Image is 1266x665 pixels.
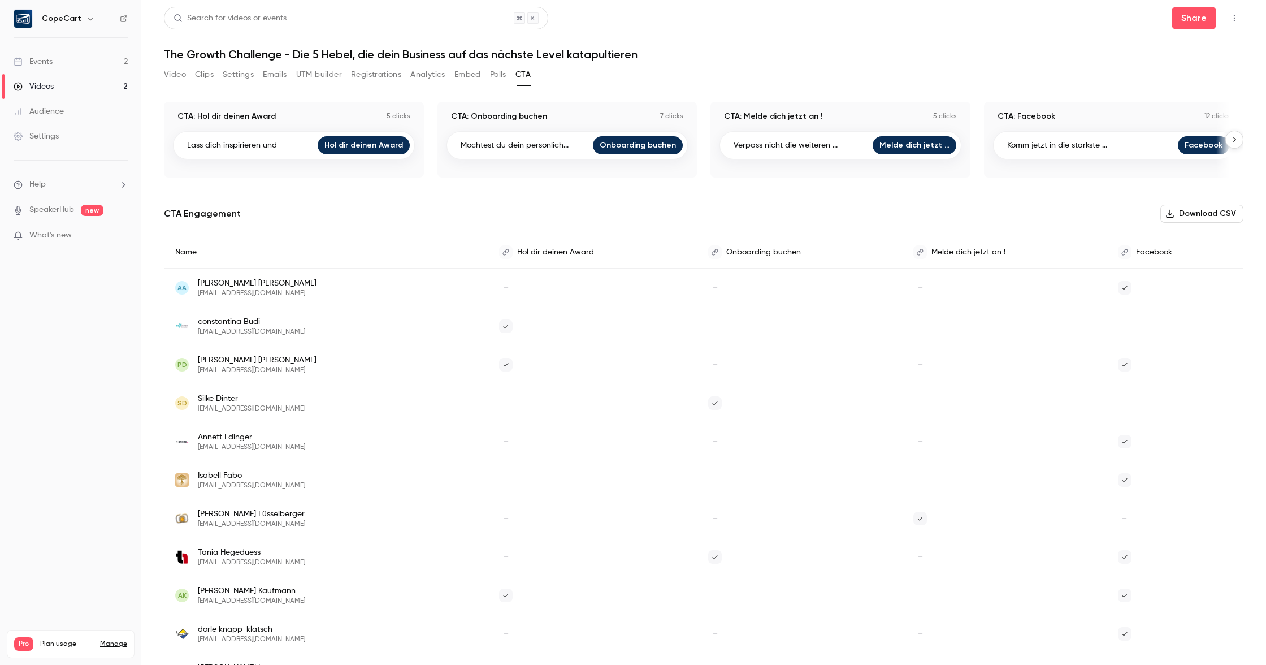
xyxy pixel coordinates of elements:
[724,111,822,122] p: CTA: Melde dich jetzt an !
[198,404,305,413] span: [EMAIL_ADDRESS][DOMAIN_NAME]
[499,473,513,487] span: –
[517,248,594,256] span: Hol dir deinen Award
[187,140,277,151] p: Lass dich inspirieren und
[29,230,72,241] span: What's new
[708,627,722,641] span: –
[1136,248,1172,256] span: Facebook
[913,396,927,410] span: –
[499,396,513,410] span: –
[198,481,305,490] span: [EMAIL_ADDRESS][DOMAIN_NAME]
[195,66,214,84] button: Clips
[499,550,513,564] span: –
[177,283,187,293] span: AA
[198,635,305,644] span: [EMAIL_ADDRESS][DOMAIN_NAME]
[1204,112,1230,121] p: 12 clicks
[873,136,956,154] a: Melde dich jetzt ...
[499,435,513,448] span: –
[318,136,410,154] a: Hol dir deinen Award
[198,558,305,567] span: [EMAIL_ADDRESS][DOMAIN_NAME]
[198,585,305,597] span: [PERSON_NAME] Kaufmann
[14,56,53,67] div: Events
[175,550,189,564] img: sorgenfreiinvestieren.de
[14,131,59,142] div: Settings
[351,66,401,84] button: Registrations
[708,589,722,602] span: –
[296,66,342,84] button: UTM builder
[913,627,927,641] span: –
[177,111,276,122] p: CTA: Hol dir deinen Award
[198,508,305,520] span: [PERSON_NAME] Füsselberger
[223,66,254,84] button: Settings
[177,398,187,408] span: SD
[998,111,1055,122] p: CTA: Facebook
[1178,136,1229,154] a: Facebook
[14,179,128,191] li: help-dropdown-opener
[40,640,93,649] span: Plan usage
[410,66,445,84] button: Analytics
[708,512,722,525] span: –
[14,81,54,92] div: Videos
[175,319,189,333] img: elfsichten.de
[708,319,722,333] span: –
[178,590,187,601] span: AK
[42,13,81,24] h6: CopeCart
[931,248,1005,256] span: Melde dich jetzt an !
[198,624,305,635] span: dorle knapp-klatsch
[198,597,305,606] span: [EMAIL_ADDRESS][DOMAIN_NAME]
[451,111,547,122] p: CTA: Onboarding buchen
[164,47,1243,61] h1: The Growth Challenge - Die 5 Hebel, die dein Business auf das nächste Level katapultieren
[198,327,305,336] span: [EMAIL_ADDRESS][DOMAIN_NAME]
[198,278,316,289] span: [PERSON_NAME] [PERSON_NAME]
[14,106,64,117] div: Audience
[708,281,722,295] span: –
[164,207,241,221] p: CTA Engagement
[198,366,316,375] span: [EMAIL_ADDRESS][DOMAIN_NAME]
[660,112,683,121] p: 7 clicks
[387,112,410,121] p: 5 clicks
[499,627,513,641] span: –
[1160,205,1243,223] button: Download CSV
[198,355,316,366] span: [PERSON_NAME] [PERSON_NAME]
[734,140,838,151] p: Verpass nicht die weiteren ...
[454,66,481,84] button: Embed
[708,473,722,487] span: –
[175,473,189,487] img: isabell-fabo.com
[499,512,513,525] span: –
[1007,140,1107,151] p: Komm jetzt in die stärkste ...
[198,393,305,404] span: Silke Dinter
[29,179,46,191] span: Help
[1118,396,1131,410] span: –
[499,281,513,295] span: –
[198,316,305,327] span: constantina Budi
[933,112,957,121] p: 5 clicks
[913,473,927,487] span: –
[164,66,186,84] button: Video
[29,204,74,216] a: SpeakerHub
[263,66,287,84] button: Emails
[913,358,927,372] span: –
[100,640,127,649] a: Manage
[198,289,316,298] span: [EMAIL_ADDRESS][DOMAIN_NAME]
[913,589,927,602] span: –
[198,520,305,529] span: [EMAIL_ADDRESS][DOMAIN_NAME]
[81,205,103,216] span: new
[1118,319,1131,333] span: –
[164,236,488,269] div: Name
[198,470,305,481] span: Isabell Fabo
[708,358,722,372] span: –
[175,435,189,448] img: t-online.de
[593,136,683,154] a: Onboarding buchen
[461,140,569,151] p: Möchtest du dein persönlich...
[14,10,32,28] img: CopeCart
[913,435,927,448] span: –
[198,547,305,558] span: Tania Hegeduess
[177,360,187,370] span: PD
[198,443,305,452] span: [EMAIL_ADDRESS][DOMAIN_NAME]
[1172,7,1216,29] button: Share
[174,12,287,24] div: Search for videos or events
[708,435,722,448] span: –
[1225,9,1243,27] button: Top Bar Actions
[1118,512,1131,525] span: –
[913,281,927,295] span: –
[14,637,33,651] span: Pro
